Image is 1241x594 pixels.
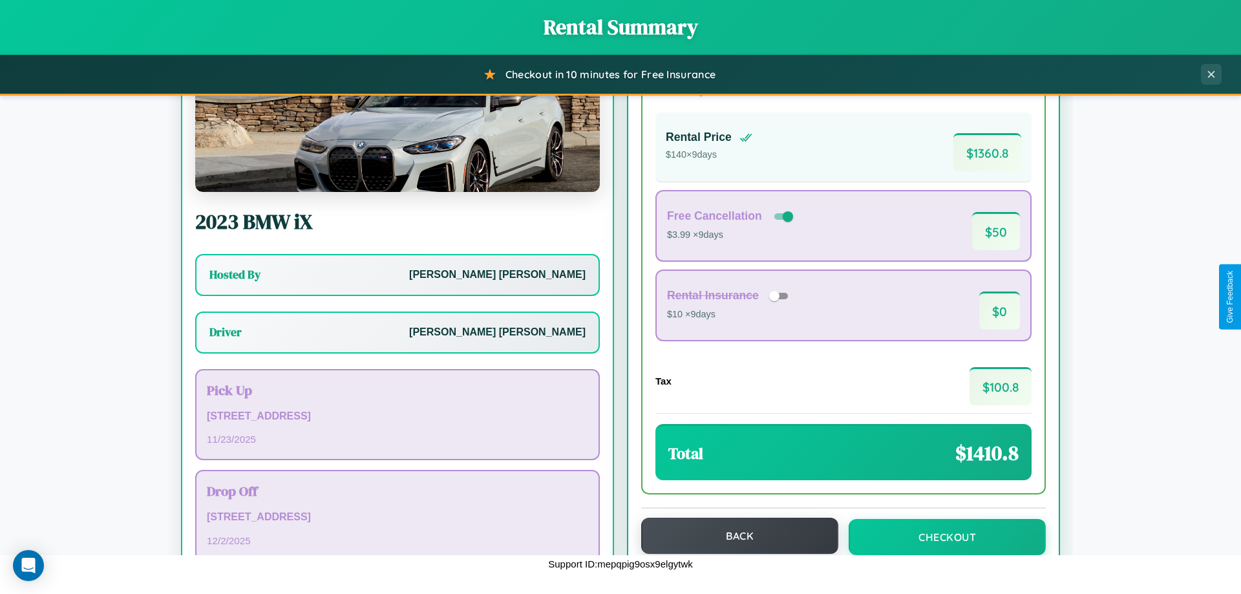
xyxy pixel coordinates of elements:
[668,443,703,464] h3: Total
[13,550,44,581] div: Open Intercom Messenger
[207,430,588,448] p: 11 / 23 / 2025
[195,207,600,236] h2: 2023 BMW iX
[666,147,752,164] p: $ 140 × 9 days
[953,133,1021,171] span: $ 1360.8
[195,63,600,192] img: BMW iX
[667,209,762,223] h4: Free Cancellation
[548,555,692,573] p: Support ID: mepqpig9osx9elgytwk
[13,13,1228,41] h1: Rental Summary
[505,68,716,81] span: Checkout in 10 minutes for Free Insurance
[207,532,588,549] p: 12 / 2 / 2025
[972,212,1020,250] span: $ 50
[666,131,732,144] h4: Rental Price
[667,306,792,323] p: $10 × 9 days
[207,508,588,527] p: [STREET_ADDRESS]
[207,407,588,426] p: [STREET_ADDRESS]
[209,324,242,340] h3: Driver
[409,323,586,342] p: [PERSON_NAME] [PERSON_NAME]
[667,227,796,244] p: $3.99 × 9 days
[209,267,260,282] h3: Hosted By
[207,482,588,500] h3: Drop Off
[849,519,1046,555] button: Checkout
[955,439,1019,467] span: $ 1410.8
[979,292,1020,330] span: $ 0
[970,367,1032,405] span: $ 100.8
[207,381,588,399] h3: Pick Up
[641,518,838,554] button: Back
[655,376,672,387] h4: Tax
[409,266,586,284] p: [PERSON_NAME] [PERSON_NAME]
[667,289,759,302] h4: Rental Insurance
[1225,271,1235,323] div: Give Feedback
